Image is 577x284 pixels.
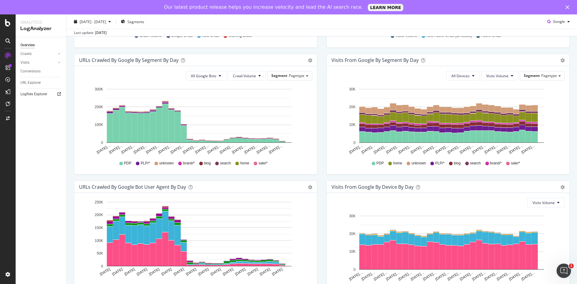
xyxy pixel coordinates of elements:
[349,232,356,236] text: 20K
[331,57,419,63] div: Visits from Google By Segment By Day
[258,161,267,166] span: sale/*
[271,267,283,276] text: [DATE]
[566,5,572,9] div: Close
[191,73,216,78] span: All Google Bots
[511,161,520,166] span: sale/*
[451,73,470,78] span: All Devices
[20,51,56,57] a: Crawls
[557,264,571,278] iframe: Intercom live chat
[331,184,414,190] div: Visits From Google By Device By Day
[20,68,62,75] a: Conversions
[95,239,103,243] text: 100K
[20,25,62,32] div: LogAnalyzer
[79,198,310,281] svg: A chart.
[234,267,246,276] text: [DATE]
[553,19,565,24] span: Google
[20,80,62,86] a: URL Explorer
[393,161,402,166] span: home
[481,71,518,81] button: Visits Volume
[377,161,384,166] span: PDP
[210,267,222,276] text: [DATE]
[349,105,356,109] text: 20K
[118,17,147,26] button: Segments
[541,73,557,78] span: Pagetype
[185,267,197,276] text: [DATE]
[486,73,508,78] span: Visits Volume
[454,161,461,166] span: blog
[435,161,444,166] span: PLP/*
[289,73,304,78] span: Pagetype
[446,71,480,81] button: All Devices
[308,185,312,189] div: gear
[20,68,41,75] div: Conversions
[72,17,113,26] button: [DATE] - [DATE]
[124,161,132,166] span: PDP
[160,267,172,276] text: [DATE]
[222,267,234,276] text: [DATE]
[524,73,540,78] span: Segment
[247,267,259,276] text: [DATE]
[308,58,312,63] div: gear
[349,87,356,91] text: 30K
[95,200,103,204] text: 250K
[331,212,563,282] svg: A chart.
[228,71,266,81] button: Crawl Volume
[136,267,148,276] text: [DATE]
[101,141,103,145] text: 0
[353,141,356,145] text: 0
[124,267,136,276] text: [DATE]
[470,161,481,166] span: search
[164,4,363,10] div: Our latest product release helps you increase velocity and lead the AI search race.
[101,264,103,268] text: 0
[79,57,179,63] div: URLs Crawled by Google By Segment By Day
[99,267,111,276] text: [DATE]
[111,267,124,276] text: [DATE]
[95,105,103,109] text: 200K
[533,200,555,205] span: Visits Volume
[220,161,231,166] span: search
[20,60,56,66] a: Visits
[80,19,106,24] span: [DATE] - [DATE]
[20,80,41,86] div: URL Explorer
[349,250,356,254] text: 10K
[159,161,174,166] span: unknown
[197,267,209,276] text: [DATE]
[20,91,62,97] a: Logfiles Explorer
[20,91,47,97] div: Logfiles Explorer
[411,161,426,166] span: unknown
[79,184,186,190] div: URLs Crawled by Google bot User Agent By Day
[331,85,563,155] div: A chart.
[95,213,103,217] text: 200K
[20,19,62,25] div: Analytics
[349,214,356,218] text: 30K
[527,198,565,207] button: Visits Volume
[127,19,144,24] span: Segments
[95,30,107,35] div: [DATE]
[259,267,271,276] text: [DATE]
[490,161,502,166] span: brand/*
[74,30,107,35] div: Last update
[183,161,195,166] span: brand/*
[271,73,287,78] span: Segment
[368,4,404,11] a: LEARN MORE
[79,85,310,155] svg: A chart.
[186,71,226,81] button: All Google Bots
[349,123,356,127] text: 10K
[148,267,160,276] text: [DATE]
[95,87,103,91] text: 300K
[95,226,103,230] text: 150K
[20,42,35,48] div: Overview
[545,17,572,26] button: Google
[97,251,103,255] text: 50K
[141,161,150,166] span: PLP/*
[240,161,249,166] span: home
[20,51,32,57] div: Crawls
[204,161,211,166] span: blog
[20,42,62,48] a: Overview
[173,267,185,276] text: [DATE]
[20,60,29,66] div: Visits
[353,267,356,272] text: 0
